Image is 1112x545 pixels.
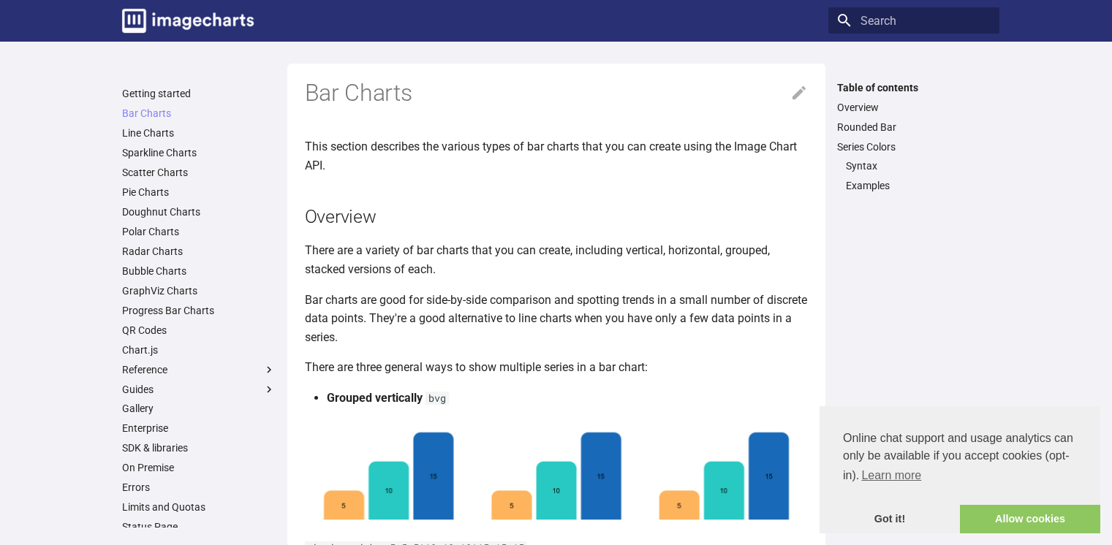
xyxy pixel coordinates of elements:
[122,166,276,179] a: Scatter Charts
[122,520,276,533] a: Status Page
[122,324,276,337] a: QR Codes
[837,159,991,192] nav: Series Colors
[122,461,276,474] a: On Premise
[122,9,254,33] img: logo
[820,505,960,534] a: dismiss cookie message
[828,81,999,193] nav: Table of contents
[122,363,276,376] label: Reference
[122,205,276,218] a: Doughnut Charts
[122,126,276,140] a: Line Charts
[305,358,808,377] p: There are three general ways to show multiple series in a bar chart:
[828,7,999,34] input: Search
[843,430,1077,487] span: Online chat support and usage analytics can only be available if you accept cookies (opt-in).
[122,422,276,435] a: Enterprise
[837,121,991,134] a: Rounded Bar
[305,241,808,278] p: There are a variety of bar charts that you can create, including vertical, horizontal, grouped, s...
[305,291,808,347] p: Bar charts are good for side-by-side comparison and spotting trends in a small number of discrete...
[122,264,276,278] a: Bubble Charts
[122,225,276,238] a: Polar Charts
[122,146,276,159] a: Sparkline Charts
[122,87,276,100] a: Getting started
[122,441,276,454] a: SDK & libraries
[859,465,923,487] a: learn more about cookies
[960,505,1100,534] a: allow cookies
[305,78,808,109] h1: Bar Charts
[122,304,276,317] a: Progress Bar Charts
[122,383,276,396] label: Guides
[122,402,276,415] a: Gallery
[305,204,808,229] h2: Overview
[837,140,991,153] a: Series Colors
[122,186,276,199] a: Pie Charts
[305,419,808,527] img: chart
[820,406,1100,533] div: cookieconsent
[122,500,276,514] a: Limits and Quotas
[846,159,991,172] a: Syntax
[828,81,999,94] label: Table of contents
[122,284,276,297] a: GraphViz Charts
[122,481,276,494] a: Errors
[305,137,808,175] p: This section describes the various types of bar charts that you can create using the Image Chart ...
[837,101,991,114] a: Overview
[122,343,276,357] a: Chart.js
[327,391,423,405] strong: Grouped vertically
[425,392,449,405] code: bvg
[122,107,276,120] a: Bar Charts
[846,179,991,192] a: Examples
[122,245,276,258] a: Radar Charts
[116,3,260,39] a: Image-Charts documentation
